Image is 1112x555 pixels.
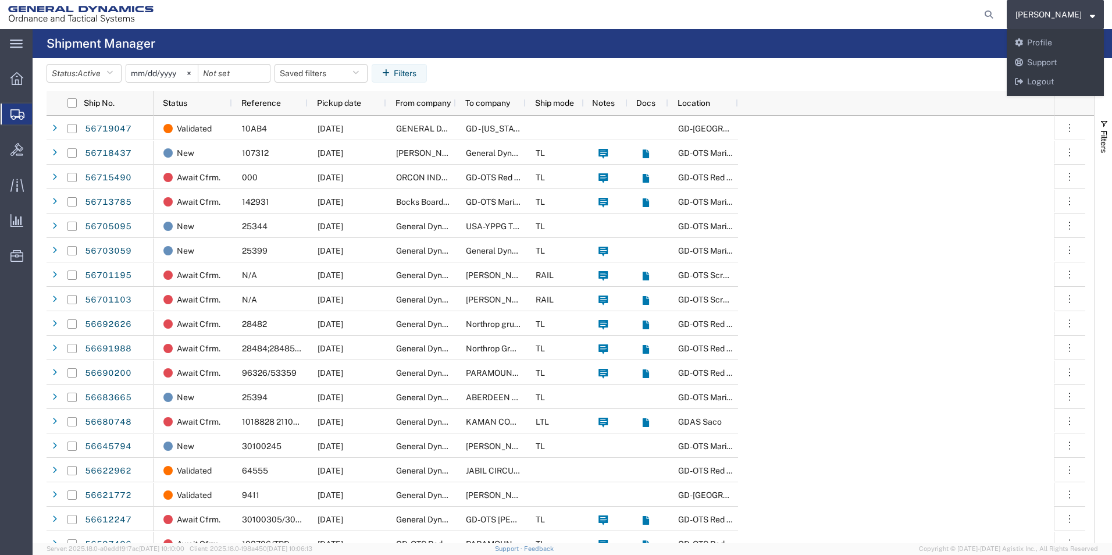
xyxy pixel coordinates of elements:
[396,319,484,329] span: General Dynamics - OTS
[396,295,502,304] span: General Dynamics-Scranton
[536,539,545,549] span: TL
[466,319,582,329] span: Northrop grumman corporation
[395,98,451,108] span: From company
[242,246,268,255] span: 25399
[1007,33,1104,53] a: Profile
[466,344,584,353] span: Northrop Grumman Corporation
[678,319,742,329] span: GD-OTS Red Lion
[8,6,154,23] img: logo
[466,393,590,402] span: ABERDEEN PROVING GROUNDS
[84,98,115,108] span: Ship No.
[177,483,212,507] span: Validated
[84,486,132,505] a: 56621772
[84,266,132,285] a: 56701195
[536,368,545,378] span: TL
[536,319,545,329] span: TL
[84,120,132,138] a: 56719047
[318,466,343,475] span: 08/27/2025
[318,490,343,500] span: 08/27/2025
[84,315,132,334] a: 56692626
[177,434,194,458] span: New
[84,462,132,481] a: 56622962
[678,442,744,451] span: GD-OTS Marion IL
[678,124,834,133] span: GD-OTS St. Petersburg (Headquarters)
[396,417,484,426] span: General Dynamics - OTS
[636,98,655,108] span: Docs
[242,417,359,426] span: 1018828 21100893 3000 3002
[84,364,132,383] a: 56690200
[318,173,343,182] span: 09/08/2025
[536,515,545,524] span: TL
[396,197,580,207] span: Bocks Board Packaging of TX
[318,319,343,329] span: 09/03/2025
[536,271,554,280] span: RAIL
[466,271,659,280] span: SU WOLFE IOWA ARMY AMMO PLANT
[318,124,343,133] span: 09/04/2025
[126,65,198,82] input: Not set
[77,69,101,78] span: Active
[396,173,499,182] span: ORCON INDUSTRIES CORP
[242,368,297,378] span: 96326/53359
[84,340,132,358] a: 56691988
[177,312,220,336] span: Await Cfrm.
[177,116,212,141] span: Validated
[47,29,155,58] h4: Shipment Manager
[318,295,343,304] span: 09/03/2025
[318,417,343,426] span: 09/02/2025
[678,490,834,500] span: GD-OTS St. Petersburg (Headquarters)
[318,368,343,378] span: 09/02/2025
[318,442,343,451] span: 08/29/2025
[678,148,744,158] span: GD-OTS Marion IL
[466,246,554,255] span: General Dynamics - OTS
[919,544,1098,554] span: Copyright © [DATE]-[DATE] Agistix Inc., All Rights Reserved
[242,515,326,524] span: 30100305/30000257
[84,193,132,212] a: 56713785
[396,271,502,280] span: General Dynamics-Scranton
[678,393,744,402] span: GD-OTS Marion IL
[177,214,194,239] span: New
[84,389,132,407] a: 56683665
[466,417,551,426] span: KAMAN COMPOSITES
[1007,53,1104,73] a: Support
[535,98,574,108] span: Ship mode
[242,344,322,353] span: 28484;28485;28482
[177,336,220,361] span: Await Cfrm.
[84,242,132,261] a: 56703059
[678,295,744,304] span: GD-OTS Scranton
[84,511,132,529] a: 56612247
[536,344,545,353] span: TL
[465,98,510,108] span: To company
[84,291,132,309] a: 56701103
[396,344,484,353] span: General Dynamics - OTS
[396,246,484,255] span: General Dynamics - OTS
[84,169,132,187] a: 56715490
[536,222,545,231] span: TL
[190,545,312,552] span: Client: 2025.18.0-198a450
[177,385,194,410] span: New
[177,263,220,287] span: Await Cfrm.
[242,124,267,133] span: 10AB4
[84,437,132,456] a: 56645794
[177,361,220,385] span: Await Cfrm.
[678,197,744,207] span: GD-OTS Marion IL
[177,165,220,190] span: Await Cfrm.
[318,222,343,231] span: 09/05/2025
[592,98,615,108] span: Notes
[466,124,568,133] span: GD - Vermont Operations
[242,393,268,402] span: 25394
[466,148,534,158] span: General Dynamics
[47,64,122,83] button: Status:Active
[396,393,484,402] span: General Dynamics - OTS
[396,515,484,524] span: General Dynamics - OTS
[466,442,582,451] span: Ridgeway International
[372,64,427,83] button: Filters
[678,466,742,475] span: GD-OTS Red Lion
[317,98,361,108] span: Pickup date
[242,197,269,207] span: 142931
[267,545,312,552] span: [DATE] 10:06:13
[678,368,742,378] span: GD-OTS Red Lion
[242,148,269,158] span: 107312
[678,271,744,280] span: GD-OTS Scranton
[242,271,257,280] span: N/A
[396,368,484,378] span: General Dynamics - OTS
